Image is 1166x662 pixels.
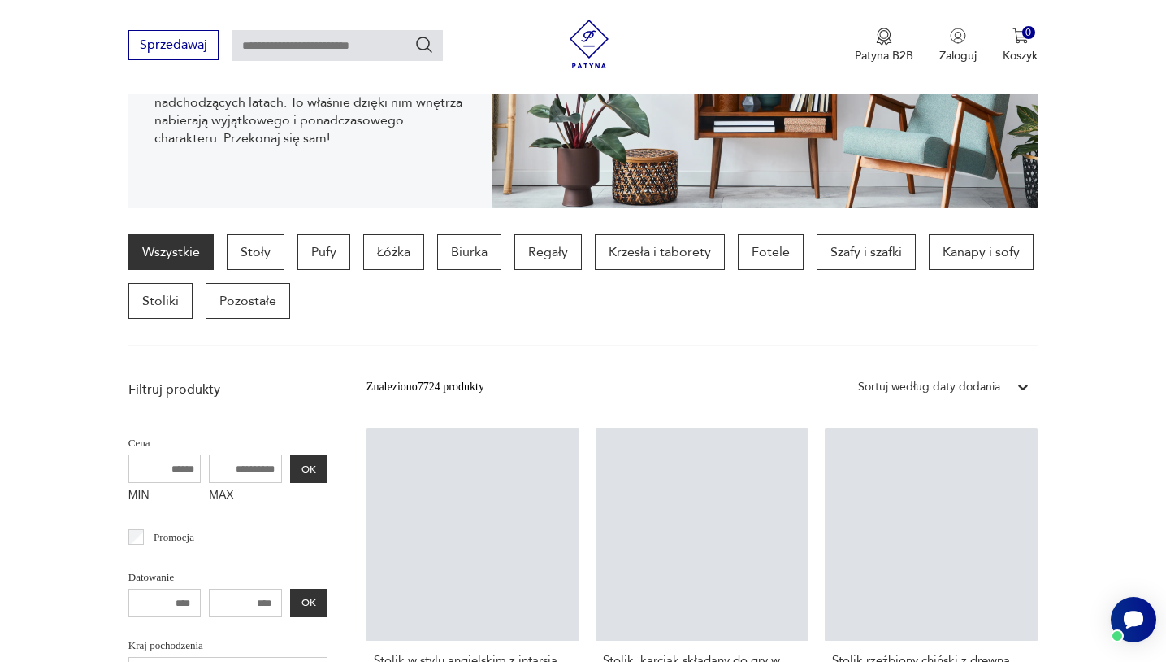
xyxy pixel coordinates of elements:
a: Łóżka [363,234,424,270]
img: Patyna - sklep z meblami i dekoracjami vintage [565,20,613,68]
p: [US_STATE] Times obwieścił, że moda na meble retro w duchu mid-century z pewnością nie osłabnie w... [154,58,466,147]
button: Sprzedawaj [128,30,219,60]
a: Krzesła i taborety [595,234,725,270]
div: Znaleziono 7724 produkty [366,378,484,396]
a: Pufy [297,234,350,270]
a: Regały [514,234,582,270]
p: Filtruj produkty [128,381,327,399]
button: Szukaj [414,35,434,54]
p: Koszyk [1003,48,1038,63]
a: Szafy i szafki [817,234,916,270]
a: Stoły [227,234,284,270]
button: Zaloguj [939,28,977,63]
p: Zaloguj [939,48,977,63]
p: Datowanie [128,568,327,586]
button: 0Koszyk [1003,28,1038,63]
label: MAX [209,483,282,509]
a: Stoliki [128,283,193,319]
p: Cena [128,434,327,452]
img: Ikona medalu [876,28,892,46]
a: Ikona medaluPatyna B2B [855,28,913,63]
div: 0 [1022,26,1036,40]
p: Patyna B2B [855,48,913,63]
img: Ikona koszyka [1012,28,1029,44]
img: Ikonka użytkownika [950,28,966,44]
a: Kanapy i sofy [929,234,1034,270]
div: Sortuj według daty dodania [858,378,1000,396]
iframe: Smartsupp widget button [1111,597,1156,642]
label: MIN [128,483,202,509]
p: Kraj pochodzenia [128,637,327,655]
p: Promocja [154,529,194,547]
button: OK [290,589,327,617]
a: Fotele [738,234,804,270]
a: Biurka [437,234,501,270]
a: Wszystkie [128,234,214,270]
a: Sprzedawaj [128,41,219,52]
button: Patyna B2B [855,28,913,63]
button: OK [290,455,327,483]
a: Pozostałe [206,283,290,319]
